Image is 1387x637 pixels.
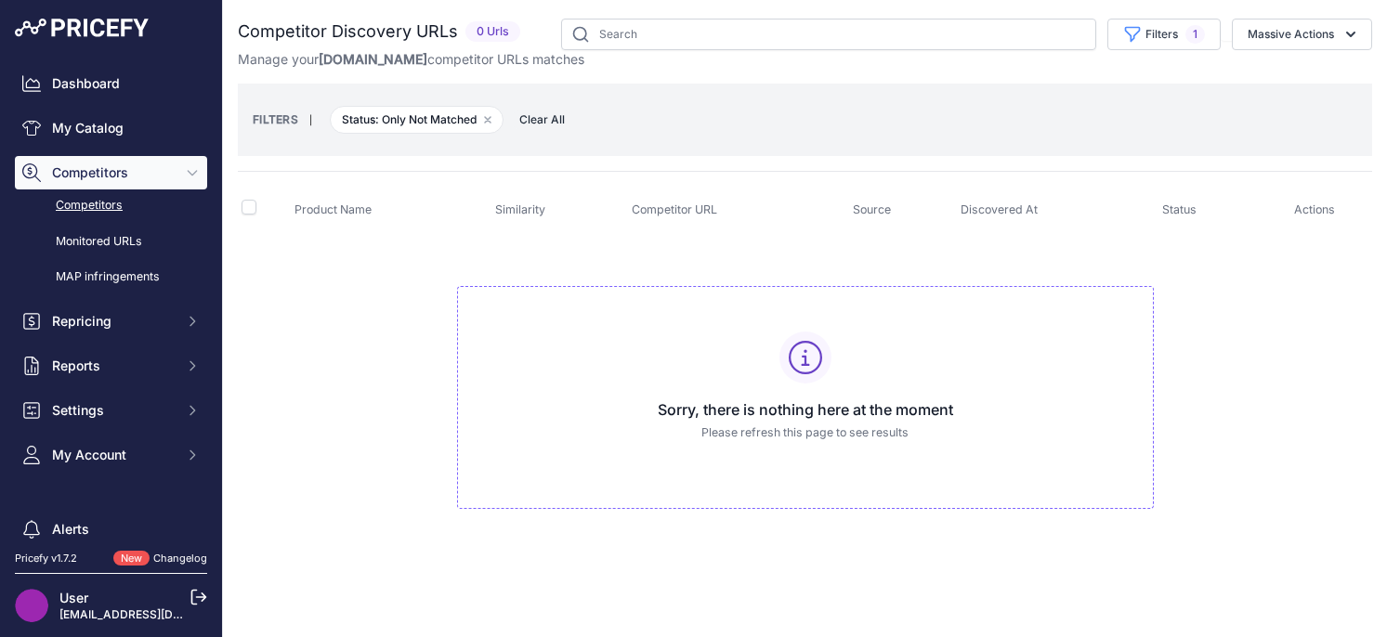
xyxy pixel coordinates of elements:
[238,50,584,69] p: Manage your competitor URLs matches
[238,19,458,45] h2: Competitor Discovery URLs
[961,202,1038,216] span: Discovered At
[15,349,207,383] button: Reports
[1185,25,1205,44] span: 1
[15,305,207,338] button: Repricing
[1294,202,1335,216] span: Actions
[15,226,207,258] a: Monitored URLs
[59,607,254,621] a: [EMAIL_ADDRESS][DOMAIN_NAME]
[510,110,574,129] button: Clear All
[15,394,207,427] button: Settings
[15,513,207,546] a: Alerts
[52,401,174,420] span: Settings
[15,551,77,566] div: Pricefy v1.7.2
[473,398,1138,421] h3: Sorry, there is nothing here at the moment
[15,261,207,293] a: MAP infringements
[473,424,1138,442] p: Please refresh this page to see results
[1232,19,1372,50] button: Massive Actions
[330,106,504,134] span: Status: Only Not Matched
[1107,19,1221,50] button: Filters1
[319,51,427,67] span: [DOMAIN_NAME]
[15,19,149,37] img: Pricefy Logo
[298,114,323,125] small: |
[253,112,298,126] small: FILTERS
[1162,202,1197,216] span: Status
[52,357,174,375] span: Reports
[15,189,207,222] a: Competitors
[294,202,372,216] span: Product Name
[15,67,207,100] a: Dashboard
[52,446,174,464] span: My Account
[52,163,174,182] span: Competitors
[561,19,1096,50] input: Search
[465,21,520,43] span: 0 Urls
[153,552,207,565] a: Changelog
[632,202,717,216] span: Competitor URL
[52,312,174,331] span: Repricing
[59,590,88,605] a: User
[15,111,207,145] a: My Catalog
[495,202,545,216] span: Similarity
[15,438,207,472] button: My Account
[15,156,207,189] button: Competitors
[15,67,207,617] nav: Sidebar
[113,551,150,566] span: New
[853,202,891,216] span: Source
